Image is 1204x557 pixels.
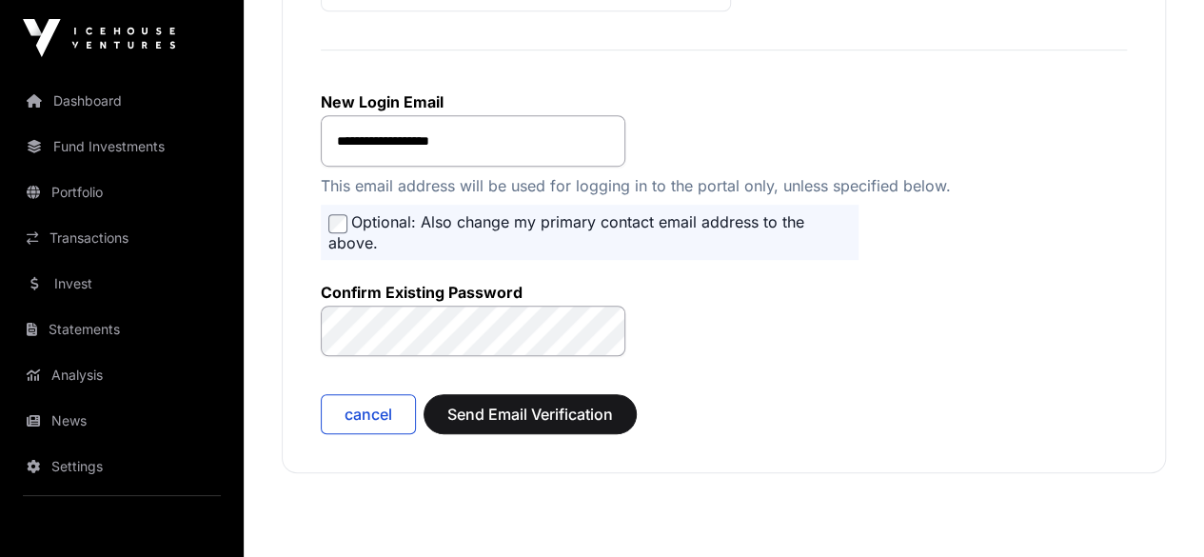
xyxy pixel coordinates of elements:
a: News [15,400,228,442]
p: This email address will be used for logging in to the portal only, unless specified below. [321,174,1127,197]
a: Settings [15,446,228,487]
input: Optional: Also change my primary contact email address to the above. [328,214,347,233]
label: Confirm Existing Password [321,283,625,302]
a: Portfolio [15,171,228,213]
span: cancel [345,403,392,426]
span: Send Email Verification [447,403,613,426]
a: Fund Investments [15,126,228,168]
a: Analysis [15,354,228,396]
iframe: Chat Widget [1109,466,1204,557]
a: Transactions [15,217,228,259]
button: Send Email Verification [424,394,637,434]
a: Dashboard [15,80,228,122]
a: Invest [15,263,228,305]
button: cancel [321,394,416,434]
label: New Login Email [321,92,625,111]
img: Icehouse Ventures Logo [23,19,175,57]
label: Optional: Also change my primary contact email address to the above. [328,212,851,252]
a: Statements [15,308,228,350]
